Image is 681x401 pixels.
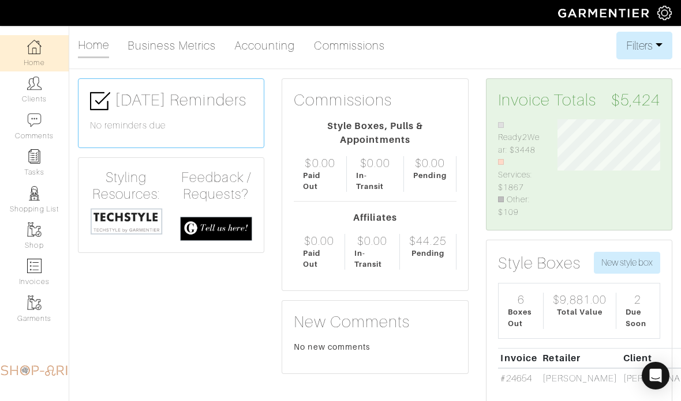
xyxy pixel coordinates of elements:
[90,91,110,111] img: check-box-icon-36a4915ff3ba2bd8f6e4f29bc755bb66becd62c870f447fc0dd1365fcfddab58.png
[498,119,541,157] li: Ready2Wear: $3448
[27,76,42,90] img: clients-icon-6bae9207a08558b7cb47a8932f037763ab4055f8c8b6bfacd5dc20c3e0201464.png
[90,207,163,235] img: techstyle-93310999766a10050dc78ceb7f971a75838126fd19372ce40ba20cdf6a89b94b.png
[90,169,163,203] h4: Styling Resources:
[557,307,603,317] div: Total Value
[27,296,42,310] img: garments-icon-b7da505a4dc4fd61783c78ac3ca0ef83fa9d6f193b1c9dc38574b1d14d53ca28.png
[594,252,660,274] button: New style box
[303,170,337,192] div: Paid Out
[518,293,525,307] div: 6
[626,307,650,328] div: Due Soon
[294,341,456,353] div: No new comments
[357,234,387,248] div: $0.00
[616,32,672,59] button: Filters
[354,248,391,270] div: In-Transit
[294,119,456,147] div: Style Boxes, Pulls & Appointments
[611,90,660,110] span: $5,424
[128,34,216,57] a: Business Metrics
[27,40,42,54] img: dashboard-icon-dbcd8f5a0b271acd01030246c82b418ddd0df26cd7fceb0bd07c9910d44c42f6.png
[413,170,446,181] div: Pending
[78,33,109,58] a: Home
[27,149,42,164] img: reminder-icon-8004d30b9f0a5d33ae49ab947aed9ed385cf756f9e5892f1edd6e32f2345188e.png
[303,248,335,270] div: Paid Out
[500,373,532,384] a: #24654
[294,211,456,225] div: Affiliates
[657,6,672,20] img: gear-icon-white-bd11855cb880d31180b6d7d6211b90ccbf57a29d726f0c71d8c61bd08dd39cc2.png
[634,293,641,307] div: 2
[642,362,669,389] div: Open Intercom Messenger
[356,170,394,192] div: In-Transit
[27,222,42,237] img: garments-icon-b7da505a4dc4fd61783c78ac3ca0ef83fa9d6f193b1c9dc38574b1d14d53ca28.png
[360,156,390,170] div: $0.00
[305,156,335,170] div: $0.00
[498,156,541,194] li: Services: $1867
[304,234,334,248] div: $0.00
[234,34,295,57] a: Accounting
[508,307,534,328] div: Boxes Out
[498,90,660,110] h3: Invoice Totals
[90,90,252,111] h3: [DATE] Reminders
[498,348,540,368] th: Invoice
[180,169,253,203] h4: Feedback / Requests?
[27,113,42,127] img: comment-icon-a0a6a9ef722e966f86d9cbdc48e553b5cf19dbc54f86b18d962a5391bc8f6eb6.png
[498,254,581,273] h3: Style Boxes
[552,3,657,23] img: garmentier-logo-header-white-b43fb05a5012e4ada735d5af1a66efaba907eab6374d6393d1fbf88cb4ef424d.png
[294,312,456,332] h3: New Comments
[27,186,42,200] img: stylists-icon-eb353228a002819b7ec25b43dbf5f0378dd9e0616d9560372ff212230b889e62.png
[553,293,606,307] div: $9,881.00
[415,156,445,170] div: $0.00
[409,234,446,248] div: $44.25
[498,194,541,218] li: Other: $109
[540,348,620,368] th: Retailer
[314,34,386,57] a: Commissions
[411,248,444,259] div: Pending
[294,90,392,110] h3: Commissions
[90,120,252,131] h6: No reminders due
[27,259,42,273] img: orders-icon-0abe47150d42831381b5fb84f609e132dff9fe21cb692f30cb5eec754e2cba89.png
[180,217,253,241] img: feedback_requests-3821251ac2bd56c73c230f3229a5b25d6eb027adea667894f41107c140538ee0.png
